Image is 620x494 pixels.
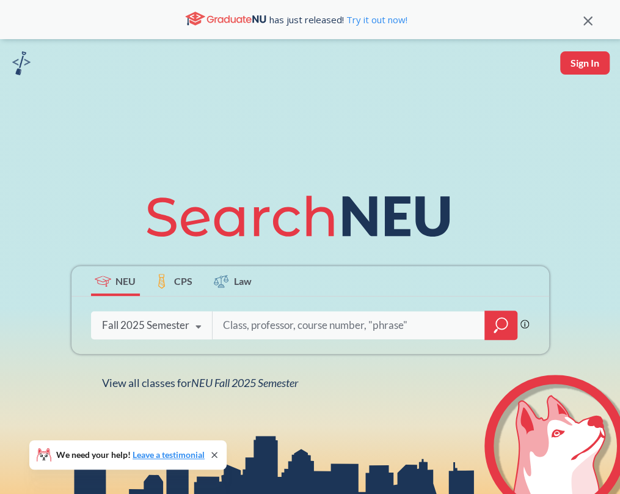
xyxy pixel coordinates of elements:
span: NEU [115,274,136,288]
a: Try it out now! [344,13,407,26]
div: magnifying glass [484,311,517,340]
img: sandbox logo [12,51,31,75]
div: Fall 2025 Semester [102,319,189,332]
span: has just released! [269,13,407,26]
span: NEU Fall 2025 Semester [191,376,298,389]
input: Class, professor, course number, "phrase" [222,312,476,338]
span: CPS [174,274,192,288]
a: sandbox logo [12,51,31,79]
a: Leave a testimonial [133,449,205,460]
svg: magnifying glass [494,317,508,334]
span: Law [234,274,252,288]
button: Sign In [560,51,610,75]
span: View all classes for [102,376,298,389]
span: We need your help! [56,451,205,459]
